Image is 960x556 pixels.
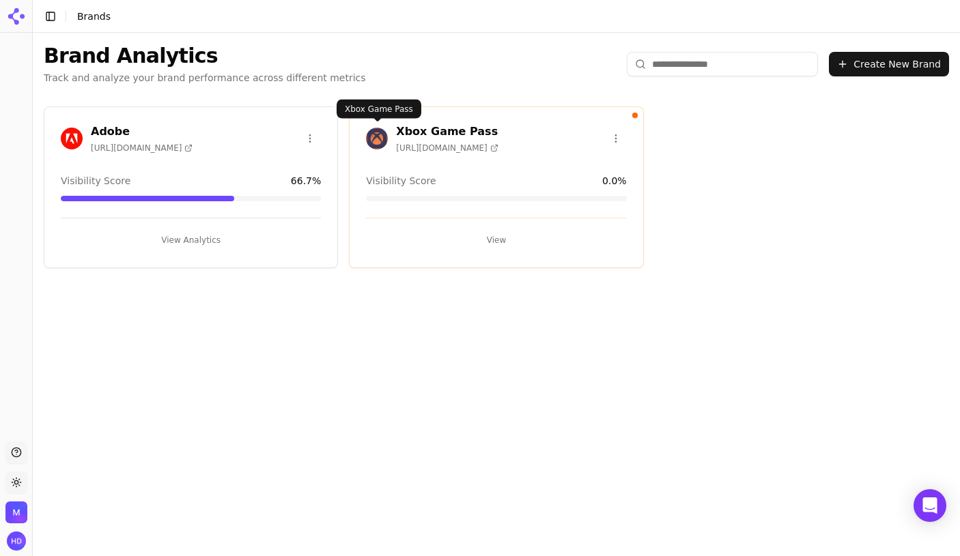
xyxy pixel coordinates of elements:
button: Open user button [7,531,26,551]
h3: Xbox Game Pass [396,123,498,140]
span: 66.7 % [291,174,321,188]
nav: breadcrumb [77,10,111,23]
div: Open Intercom Messenger [914,489,946,522]
img: M2E [5,501,27,523]
img: Hakan Degirmenci [7,531,26,551]
img: Adobe [61,128,83,149]
h1: Brand Analytics [44,44,366,68]
button: Create New Brand [829,52,949,76]
span: Visibility Score [61,174,130,188]
button: View [366,229,626,251]
span: 0.0 % [602,174,627,188]
span: [URL][DOMAIN_NAME] [396,143,498,153]
button: Open organization switcher [5,501,27,523]
p: Track and analyze your brand performance across different metrics [44,71,366,85]
span: Visibility Score [366,174,436,188]
p: Xbox Game Pass [345,104,413,115]
span: Brands [77,11,111,22]
span: [URL][DOMAIN_NAME] [91,143,193,153]
button: View Analytics [61,229,321,251]
h3: Adobe [91,123,193,140]
img: Xbox Game Pass [366,128,388,149]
